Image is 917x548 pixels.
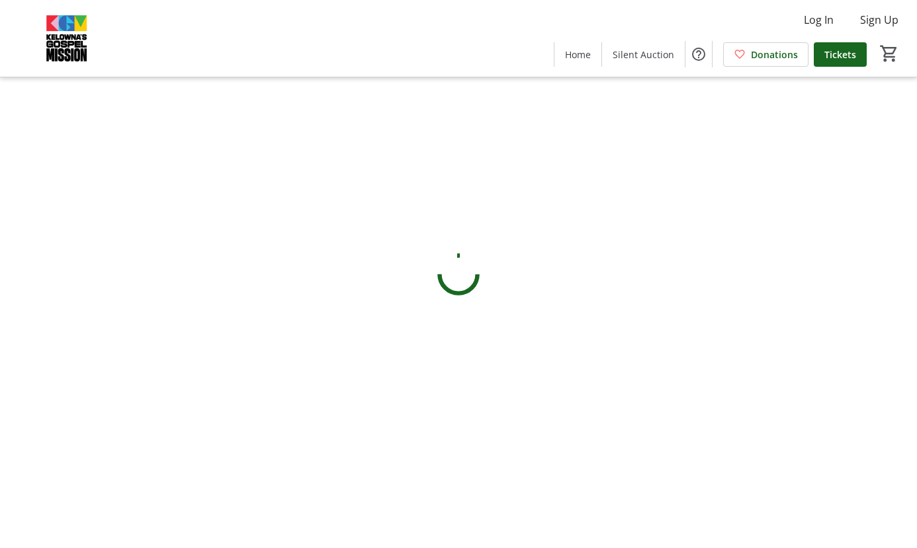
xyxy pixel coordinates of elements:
span: Donations [751,48,798,61]
span: Home [565,48,591,61]
img: Kelowna's Gospel Mission's Logo [8,5,126,71]
a: Home [554,42,601,67]
button: Log In [793,9,844,30]
button: Sign Up [850,9,909,30]
a: Donations [723,42,808,67]
button: Cart [877,42,901,65]
button: Help [685,41,712,67]
span: Tickets [824,48,856,61]
a: Tickets [814,42,867,67]
span: Sign Up [860,12,898,28]
a: Silent Auction [602,42,685,67]
span: Log In [804,12,834,28]
span: Silent Auction [613,48,674,61]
